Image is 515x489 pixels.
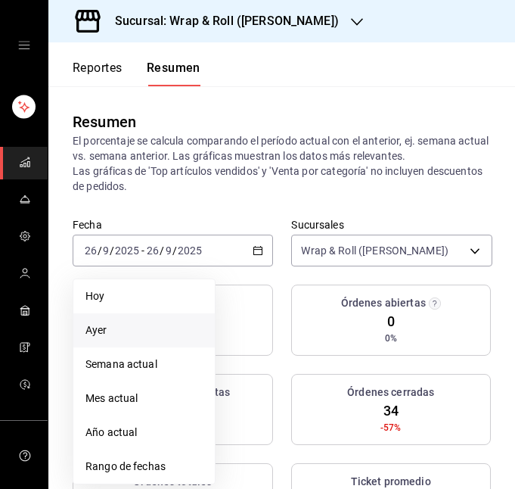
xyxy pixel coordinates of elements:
div: Resumen [73,111,136,133]
span: Semana actual [85,357,203,372]
span: / [172,244,177,257]
span: 0 [387,311,395,332]
span: - [141,244,144,257]
span: 34 [383,400,399,421]
button: open drawer [18,39,30,51]
span: Ayer [85,322,203,338]
h3: Órdenes cerradas [347,385,434,400]
p: El porcentaje se calcula comparando el período actual con el anterior, ej. semana actual vs. sema... [73,133,491,194]
span: 0% [385,332,397,345]
span: Hoy [85,288,203,304]
h3: Órdenes abiertas [341,295,426,311]
button: Reportes [73,61,123,86]
input: ---- [114,244,140,257]
div: navigation tabs [73,61,200,86]
span: Mes actual [85,391,203,406]
span: Año actual [85,425,203,441]
label: Sucursales [291,220,492,230]
label: Fecha [73,220,273,230]
input: -- [84,244,98,257]
span: Rango de fechas [85,459,203,475]
input: -- [102,244,110,257]
input: ---- [177,244,203,257]
span: / [98,244,102,257]
span: Wrap & Roll ([PERSON_NAME]) [301,243,448,258]
input: -- [165,244,172,257]
h3: Sucursal: Wrap & Roll ([PERSON_NAME]) [103,12,339,30]
button: Resumen [147,61,200,86]
span: / [110,244,114,257]
input: -- [146,244,160,257]
span: / [160,244,164,257]
span: -57% [380,421,402,434]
